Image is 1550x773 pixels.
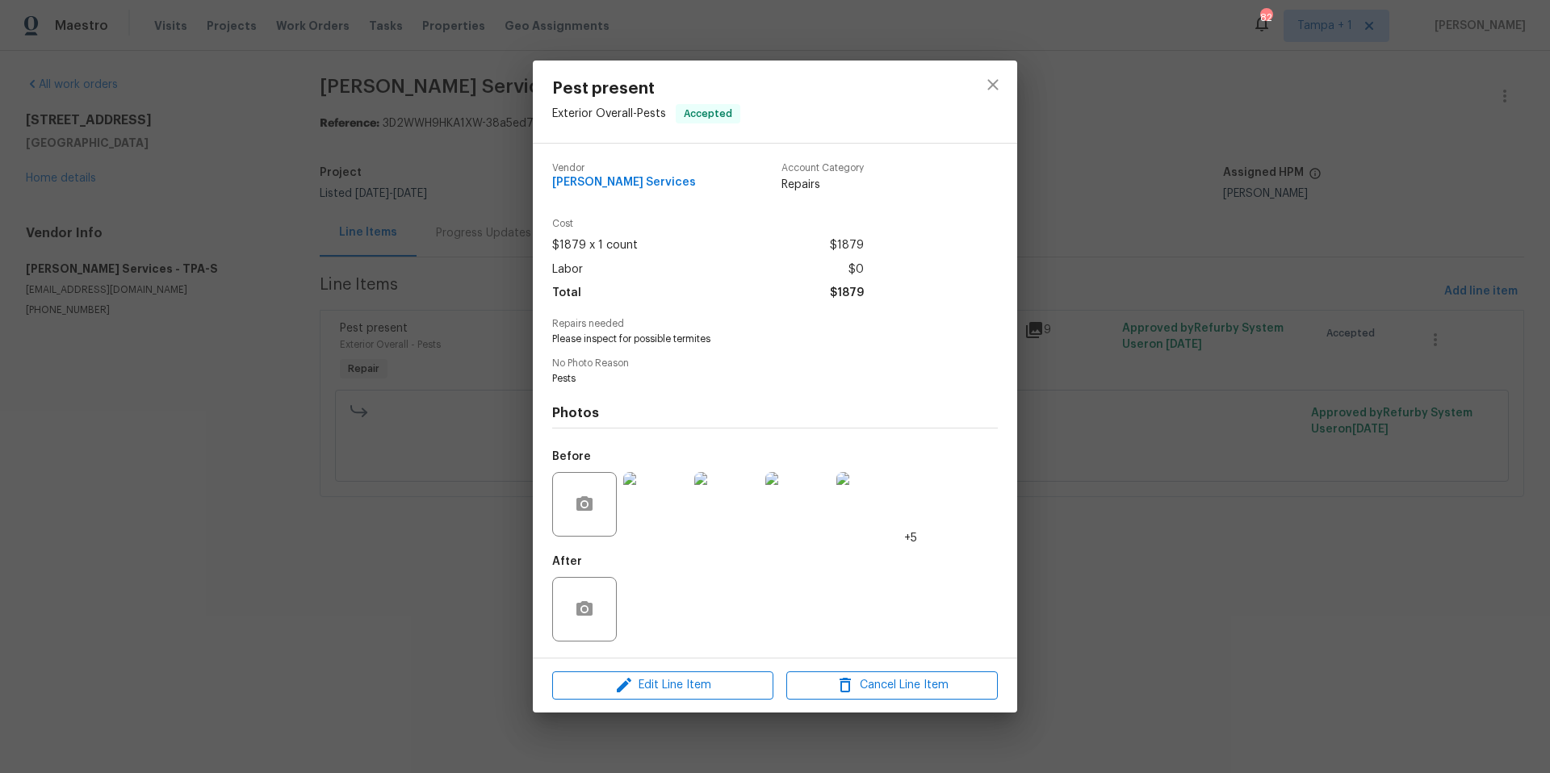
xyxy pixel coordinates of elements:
[974,65,1012,104] button: close
[552,405,998,421] h4: Photos
[791,675,993,696] span: Cancel Line Item
[552,234,638,257] span: $1879 x 1 count
[677,106,739,122] span: Accepted
[830,282,864,305] span: $1879
[552,80,740,98] span: Pest present
[781,177,864,193] span: Repairs
[552,671,773,700] button: Edit Line Item
[904,530,917,546] span: +5
[848,258,864,282] span: $0
[552,258,583,282] span: Labor
[552,163,696,173] span: Vendor
[786,671,998,700] button: Cancel Line Item
[552,332,953,346] span: Please inspect for possible termites
[552,372,953,386] span: Pests
[781,163,864,173] span: Account Category
[552,319,998,329] span: Repairs needed
[552,219,864,229] span: Cost
[552,358,998,369] span: No Photo Reason
[552,282,581,305] span: Total
[552,451,591,462] h5: Before
[557,675,769,696] span: Edit Line Item
[552,177,696,189] span: [PERSON_NAME] Services
[1260,10,1271,26] div: 82
[552,556,582,567] h5: After
[830,234,864,257] span: $1879
[552,108,666,119] span: Exterior Overall - Pests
